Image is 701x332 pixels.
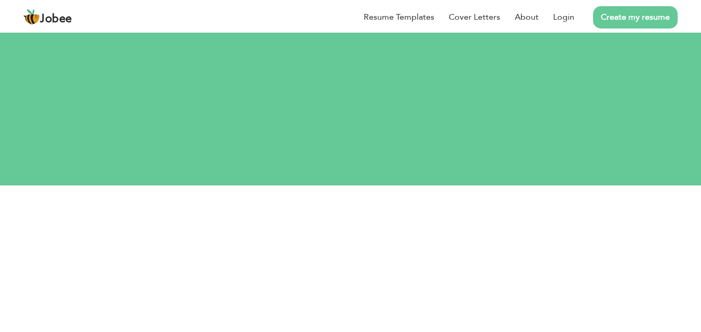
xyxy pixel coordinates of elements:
[449,11,500,23] a: Cover Letters
[593,6,678,28] a: Create my resume
[553,11,574,23] a: Login
[40,13,72,25] span: Jobee
[23,9,40,25] img: jobee.io
[364,11,434,23] a: Resume Templates
[515,11,539,23] a: About
[23,9,72,25] a: Jobee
